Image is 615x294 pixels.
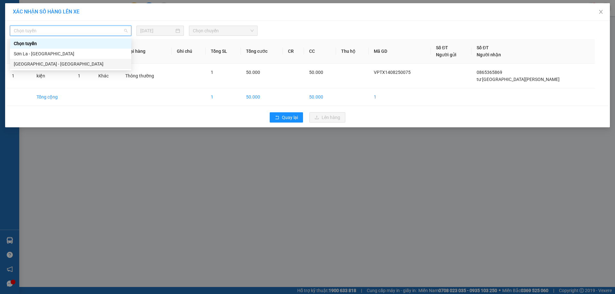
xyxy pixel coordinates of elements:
span: 1 [211,70,213,75]
span: Số ĐT [436,45,448,50]
button: Close [592,3,610,21]
span: 50.000 [309,70,323,75]
td: 1 [7,64,31,88]
td: 1 [369,88,431,106]
td: Tổng cộng [31,88,73,106]
span: rollback [275,115,279,120]
span: Số ĐT [477,45,489,50]
div: Hà Nội - Sơn La [10,59,131,69]
span: 1 [78,73,80,78]
div: Sơn La - Hà Nội [10,49,131,59]
span: Quay lại [282,114,298,121]
div: Chọn tuyến [10,38,131,49]
div: [GEOGRAPHIC_DATA] - [GEOGRAPHIC_DATA] [14,60,127,68]
span: Người gửi [436,52,456,57]
div: Sơn La - [GEOGRAPHIC_DATA] [14,50,127,57]
button: rollbackQuay lại [270,112,303,123]
td: 50.000 [241,88,283,106]
span: close [598,9,603,14]
th: Tổng SL [206,39,241,64]
th: Loại hàng [120,39,172,64]
th: Ghi chú [172,39,206,64]
span: tư [GEOGRAPHIC_DATA][PERSON_NAME] [477,77,560,82]
span: 50.000 [246,70,260,75]
span: 0865365869 [477,70,502,75]
td: Thông thường [120,64,172,88]
span: Chọn tuyến [14,26,127,36]
th: Mã GD [369,39,431,64]
input: 15/08/2025 [140,27,174,34]
span: XÁC NHẬN SỐ HÀNG LÊN XE [13,9,79,15]
span: Người nhận [477,52,501,57]
span: VPTX1408250075 [374,70,411,75]
td: 50.000 [304,88,336,106]
th: Tổng cước [241,39,283,64]
th: CR [283,39,304,64]
th: STT [7,39,31,64]
div: Chọn tuyến [14,40,127,47]
td: Khác [93,64,120,88]
td: 1 [206,88,241,106]
td: kiện [31,64,73,88]
span: Chọn chuyến [193,26,254,36]
th: Thu hộ [336,39,369,64]
th: CC [304,39,336,64]
button: uploadLên hàng [309,112,345,123]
